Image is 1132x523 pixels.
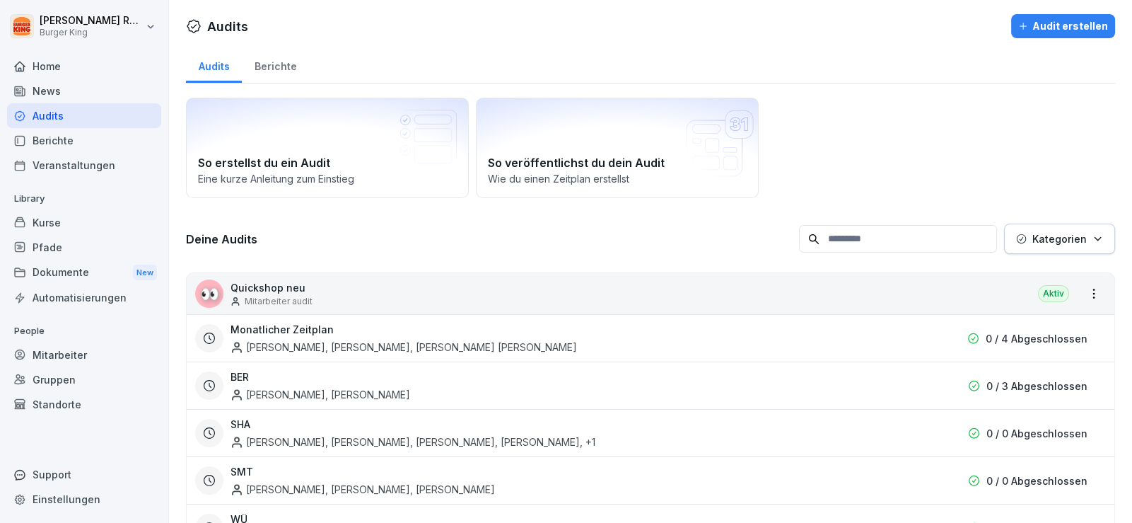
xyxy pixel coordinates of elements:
[1038,285,1069,302] div: Aktiv
[7,392,161,417] a: Standorte
[7,79,161,103] a: News
[231,417,250,432] h3: SHA
[1011,14,1115,38] button: Audit erstellen
[7,260,161,286] div: Dokumente
[186,98,469,198] a: So erstellst du ein AuditEine kurze Anleitung zum Einstieg
[7,103,161,128] a: Audits
[231,482,495,497] div: [PERSON_NAME], [PERSON_NAME], [PERSON_NAME]
[476,98,759,198] a: So veröffentlichst du dein AuditWie du einen Zeitplan erstellst
[7,235,161,260] a: Pfade
[7,367,161,392] a: Gruppen
[186,231,792,247] h3: Deine Audits
[231,435,595,449] div: [PERSON_NAME], [PERSON_NAME], [PERSON_NAME], [PERSON_NAME] , +1
[986,331,1087,346] p: 0 / 4 Abgeschlossen
[198,154,457,171] h2: So erstellst du ein Audit
[986,426,1087,441] p: 0 / 0 Abgeschlossen
[207,17,248,36] h1: Audits
[7,210,161,235] a: Kurse
[231,369,249,384] h3: BER
[242,47,309,83] a: Berichte
[7,153,161,178] a: Veranstaltungen
[488,154,747,171] h2: So veröffentlichst du dein Audit
[231,280,313,295] p: Quickshop neu
[986,473,1087,488] p: 0 / 0 Abgeschlossen
[186,47,242,83] a: Audits
[198,171,457,186] p: Eine kurze Anleitung zum Einstieg
[40,15,143,27] p: [PERSON_NAME] Rohrich
[7,54,161,79] a: Home
[7,462,161,487] div: Support
[488,171,747,186] p: Wie du einen Zeitplan erstellst
[7,188,161,210] p: Library
[7,128,161,153] a: Berichte
[7,260,161,286] a: DokumenteNew
[986,379,1087,393] p: 0 / 3 Abgeschlossen
[1004,224,1115,254] button: Kategorien
[231,464,253,479] h3: SMT
[7,285,161,310] a: Automatisierungen
[231,340,577,355] div: [PERSON_NAME], [PERSON_NAME], [PERSON_NAME] [PERSON_NAME]
[1018,18,1108,34] div: Audit erstellen
[245,295,313,308] p: Mitarbeiter audit
[231,387,410,402] div: [PERSON_NAME], [PERSON_NAME]
[7,320,161,343] p: People
[7,343,161,367] a: Mitarbeiter
[195,280,223,308] div: 👀
[1032,231,1087,246] p: Kategorien
[40,28,143,38] p: Burger King
[231,322,334,337] h3: Monatlicher Zeitplan
[133,265,157,281] div: New
[7,487,161,512] a: Einstellungen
